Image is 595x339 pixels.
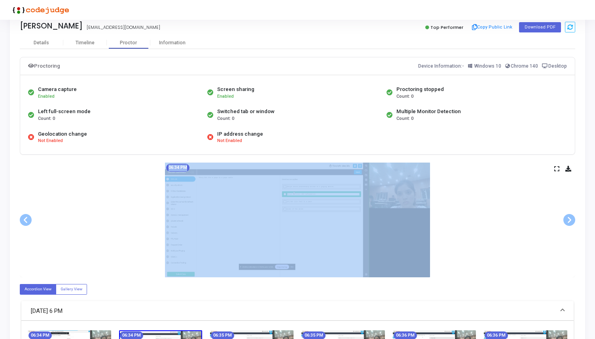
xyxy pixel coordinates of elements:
img: screenshot-1758891891024.jpeg [165,163,430,277]
span: Count: 0 [396,93,413,100]
span: Not Enabled [38,138,63,144]
mat-panel-title: [DATE] 6 PM [31,307,555,316]
span: Chrome 140 [511,63,538,69]
div: [PERSON_NAME] [20,21,83,30]
span: Count: 0 [217,116,234,122]
div: Information [150,40,194,46]
div: Details [34,40,49,46]
label: Accordion View [20,284,56,295]
label: Gallery View [56,284,87,295]
span: Enabled [38,94,55,99]
div: IP address change [217,130,263,138]
div: Device Information:- [418,61,567,71]
span: Not Enabled [217,138,242,144]
span: Count: 0 [396,116,413,122]
button: Copy Public Link [470,21,515,33]
span: Enabled [217,94,234,99]
div: Proctoring stopped [396,85,444,93]
div: Camera capture [38,85,77,93]
span: Desktop [548,63,567,69]
mat-chip: 06:34 PM [166,164,189,172]
span: Windows 10 [474,63,501,69]
div: Timeline [76,40,95,46]
div: Left full-screen mode [38,108,91,116]
img: logo [10,2,69,18]
span: Count: 0 [38,116,55,122]
div: Multiple Monitor Detection [396,108,461,116]
mat-expansion-panel-header: [DATE] 6 PM [21,301,574,321]
button: Download PDF [519,22,561,32]
div: Switched tab or window [217,108,275,116]
div: [EMAIL_ADDRESS][DOMAIN_NAME] [87,24,160,31]
div: Proctor [107,40,150,46]
div: Geolocation change [38,130,87,138]
div: Screen sharing [217,85,254,93]
div: Proctoring [28,61,60,71]
span: Top Performer [430,24,463,30]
